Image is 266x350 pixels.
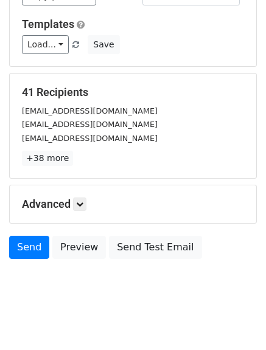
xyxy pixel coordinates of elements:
button: Save [88,35,119,54]
a: Send [9,236,49,259]
h5: 41 Recipients [22,86,244,99]
small: [EMAIL_ADDRESS][DOMAIN_NAME] [22,106,158,115]
a: Send Test Email [109,236,201,259]
small: [EMAIL_ADDRESS][DOMAIN_NAME] [22,134,158,143]
a: Load... [22,35,69,54]
a: Templates [22,18,74,30]
small: [EMAIL_ADDRESS][DOMAIN_NAME] [22,120,158,129]
a: Preview [52,236,106,259]
h5: Advanced [22,197,244,211]
a: +38 more [22,151,73,166]
iframe: Chat Widget [205,292,266,350]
